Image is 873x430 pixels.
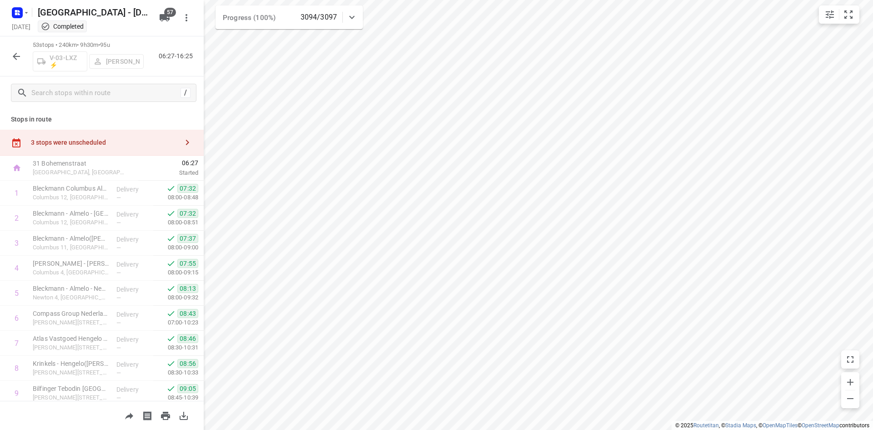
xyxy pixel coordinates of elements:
[821,5,839,24] button: Map settings
[175,411,193,420] span: Download route
[138,411,156,420] span: Print shipping labels
[33,193,109,202] p: Columbus 12, [GEOGRAPHIC_DATA]
[166,384,176,393] svg: Done
[33,368,109,377] p: Jan Tinbergenstraat 134-136, Hengelo
[159,51,196,61] p: 06:27-16:25
[116,310,150,319] p: Delivery
[166,334,176,343] svg: Done
[33,393,109,402] p: Jan Tinbergenstraat 172, Hengelo
[33,218,109,227] p: Columbus 12, [GEOGRAPHIC_DATA]
[156,9,174,27] button: 57
[116,385,150,394] p: Delivery
[33,384,109,393] p: Bilfinger Tebodin Netherlands BV - Hengelo(Emma Herkink)
[116,335,150,344] p: Delivery
[33,268,109,277] p: Columbus 4, [GEOGRAPHIC_DATA]
[177,384,198,393] span: 09:05
[116,260,150,269] p: Delivery
[177,9,196,27] button: More
[116,219,121,226] span: —
[33,359,109,368] p: Krinkels - Hengelo(Bianca ter Horst)
[15,389,19,398] div: 9
[153,318,198,327] p: 07:00-10:23
[41,22,84,31] div: This project completed. You cannot make any changes to it.
[100,41,110,48] span: 95u
[33,259,109,268] p: Kees Smit Tuinmeubelen - Almelo Columbus(Jolanda Buld)
[116,210,150,219] p: Delivery
[177,334,198,343] span: 08:46
[177,309,198,318] span: 08:43
[177,209,198,218] span: 07:32
[153,268,198,277] p: 08:00-09:15
[177,284,198,293] span: 08:13
[763,422,798,429] a: OpenMapTiles
[116,285,150,294] p: Delivery
[153,293,198,302] p: 08:00-09:32
[216,5,363,29] div: Progress (100%)3094/3097
[33,334,109,343] p: Atlas Vastgoed Hengelo B.V.(Kimberly Heuvel)
[116,294,121,301] span: —
[164,8,176,17] span: 57
[33,309,109,318] p: Compass Group Nederland B.V. - Sensata Technologies Holland B.V.(Allie Becker)
[15,289,19,298] div: 5
[153,193,198,202] p: 08:00-08:48
[166,309,176,318] svg: Done
[116,244,121,251] span: —
[116,269,121,276] span: —
[116,344,121,351] span: —
[15,339,19,348] div: 7
[166,209,176,218] svg: Done
[33,293,109,302] p: Newton 4, [GEOGRAPHIC_DATA]
[166,234,176,243] svg: Done
[11,115,193,124] p: Stops in route
[166,359,176,368] svg: Done
[15,214,19,223] div: 2
[31,139,178,146] div: 3 stops were unscheduled
[166,184,176,193] svg: Done
[166,259,176,268] svg: Done
[33,318,109,327] p: Jan Tinbergenstraat 80, Hengelo
[177,234,198,243] span: 07:37
[33,234,109,243] p: Bleckmann - Almelo(Bert van Os)
[116,395,121,401] span: —
[116,319,121,326] span: —
[819,5,859,24] div: small contained button group
[138,158,198,167] span: 06:27
[116,360,150,369] p: Delivery
[153,343,198,352] p: 08:30-10:31
[33,343,109,352] p: Jan Tinbergenstraat 110, Hengelo
[31,86,181,100] input: Search stops within route
[15,239,19,248] div: 3
[15,314,19,323] div: 6
[181,88,191,98] div: /
[116,369,121,376] span: —
[33,159,127,168] p: 31 Bohemenstraat
[675,422,869,429] li: © 2025 , © , © © contributors
[15,189,19,197] div: 1
[156,411,175,420] span: Print route
[223,14,276,22] span: Progress (100%)
[116,185,150,194] p: Delivery
[33,284,109,293] p: Bleckmann - Almelo - Newton 4(Daphne Kel)
[33,243,109,252] p: Columbus 11, [GEOGRAPHIC_DATA]
[153,243,198,252] p: 08:00-09:00
[98,41,100,48] span: •
[839,5,858,24] button: Fit zoom
[301,12,337,23] p: 3094/3097
[15,264,19,273] div: 4
[177,184,198,193] span: 07:32
[120,411,138,420] span: Share route
[15,364,19,373] div: 8
[153,218,198,227] p: 08:00-08:51
[116,235,150,244] p: Delivery
[33,41,144,50] p: 53 stops • 240km • 9h30m
[33,168,127,177] p: [GEOGRAPHIC_DATA], [GEOGRAPHIC_DATA]
[802,422,839,429] a: OpenStreetMap
[138,168,198,177] p: Started
[693,422,719,429] a: Routetitan
[33,209,109,218] p: Bleckmann - Almelo - Columbus 11-12(Björn Schreurs)
[177,259,198,268] span: 07:55
[153,368,198,377] p: 08:30-10:33
[166,284,176,293] svg: Done
[33,184,109,193] p: Bleckmann Columbus Almelo 12(Nabil Maraha)
[116,194,121,201] span: —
